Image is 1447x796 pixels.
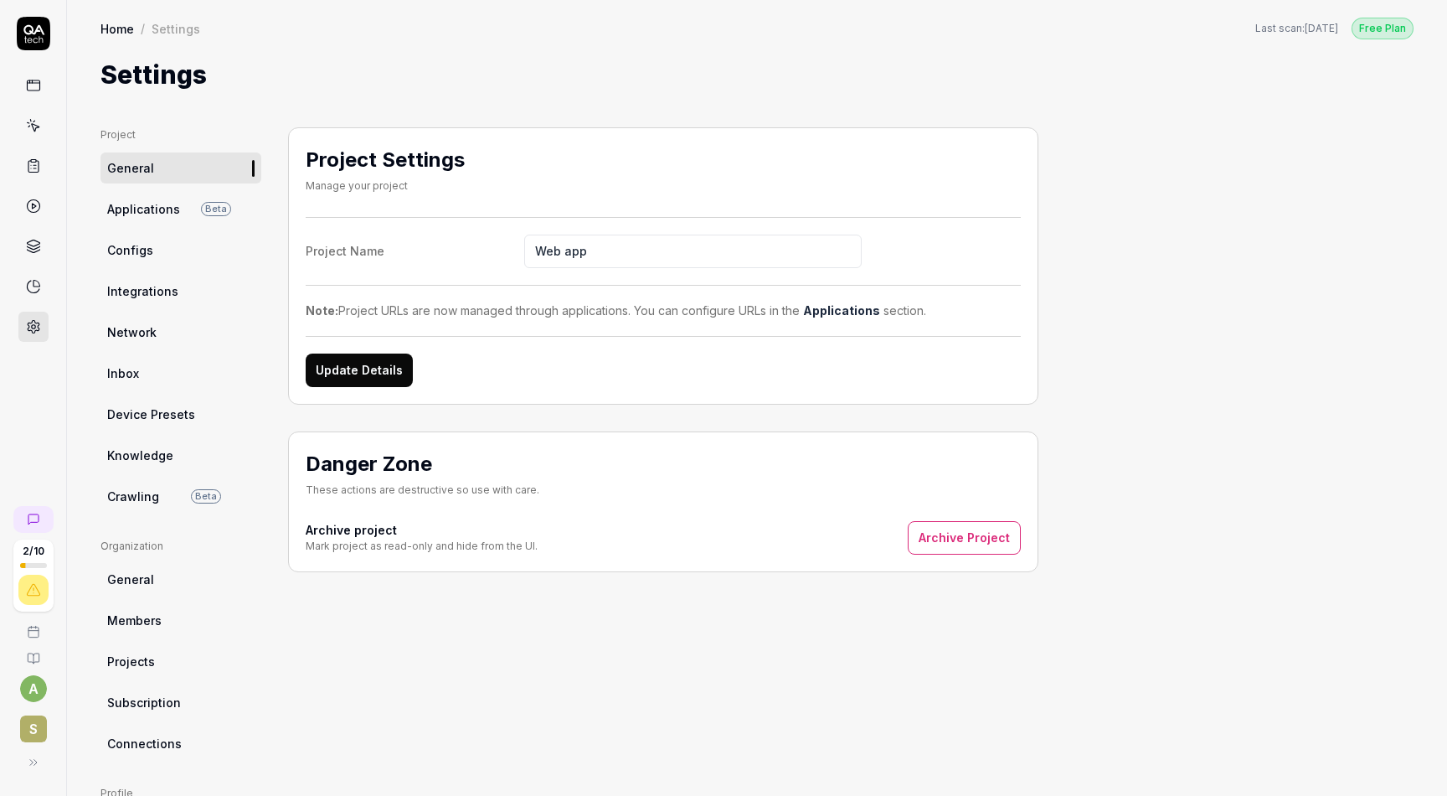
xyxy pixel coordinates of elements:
div: Settings [152,20,200,37]
a: Connections [100,728,261,759]
a: General [100,564,261,595]
a: Members [100,605,261,636]
a: ApplicationsBeta [100,194,261,225]
a: Knowledge [100,440,261,471]
span: Integrations [107,282,178,300]
span: Network [107,323,157,341]
span: Device Presets [107,406,195,423]
div: Manage your project [306,178,465,194]
span: Connections [107,735,182,752]
a: Configs [100,235,261,266]
a: Documentation [7,638,59,665]
button: a [20,675,47,702]
h2: Danger Zone [306,449,539,479]
a: Home [100,20,134,37]
a: Integrations [100,276,261,307]
div: These actions are destructive so use with care. [306,483,539,498]
div: Project Name [306,242,524,260]
time: [DATE] [1305,22,1338,34]
span: Beta [201,202,231,216]
div: Project URLs are now managed through applications. You can configure URLs in the section. [306,302,1021,319]
div: Project [100,127,261,142]
span: S [20,716,47,742]
span: Knowledge [107,447,173,464]
span: Crawling [107,488,159,505]
a: CrawlingBeta [100,481,261,512]
button: Update Details [306,354,413,387]
a: Applications [803,303,880,318]
input: Project Name [524,235,862,268]
button: S [7,702,59,746]
button: Free Plan [1352,17,1414,39]
a: General [100,152,261,183]
strong: Note: [306,303,338,318]
span: Projects [107,653,155,670]
div: Organization [100,539,261,554]
span: General [107,571,154,588]
h2: Project Settings [306,145,465,175]
span: Applications [107,200,180,218]
a: Network [100,317,261,348]
span: Subscription [107,694,181,711]
span: Members [107,612,162,629]
span: Inbox [107,364,139,382]
div: Mark project as read-only and hide from the UI. [306,539,538,554]
a: Device Presets [100,399,261,430]
button: Archive Project [908,521,1021,555]
h4: Archive project [306,521,538,539]
a: Inbox [100,358,261,389]
h1: Settings [100,56,207,94]
button: Last scan:[DATE] [1255,21,1338,36]
a: Projects [100,646,261,677]
span: 2 / 10 [23,546,44,556]
span: General [107,159,154,177]
span: Last scan: [1255,21,1338,36]
span: Configs [107,241,153,259]
a: Subscription [100,687,261,718]
a: Book a call with us [7,612,59,638]
div: / [141,20,145,37]
a: New conversation [13,506,54,533]
div: Free Plan [1352,18,1414,39]
span: Beta [191,489,221,504]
